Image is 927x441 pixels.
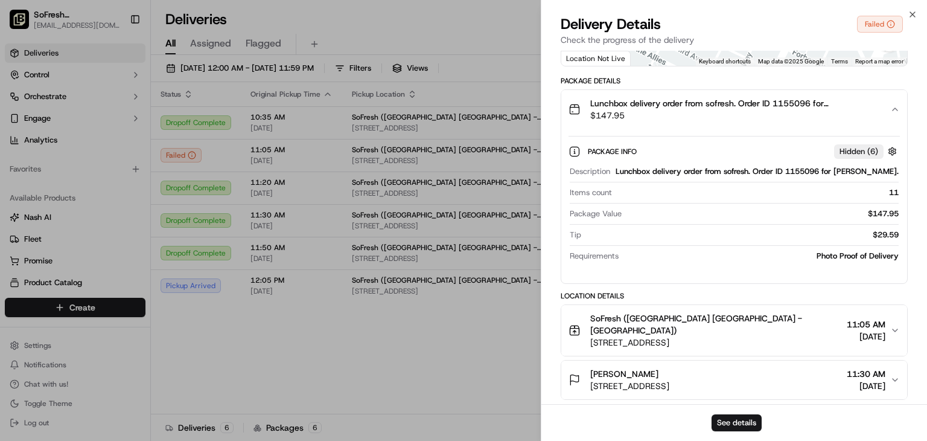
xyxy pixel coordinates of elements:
a: 📗Knowledge Base [7,265,97,286]
div: $147.95 [626,208,899,219]
button: Keyboard shortcuts [699,57,751,66]
span: [PERSON_NAME] [37,187,98,196]
div: Lunchbox delivery order from sofresh. Order ID 1155096 for [PERSON_NAME]. [615,166,899,177]
img: 1736555255976-a54dd68f-1ca7-489b-9aae-adbdc363a1c4 [24,187,34,197]
p: Welcome 👋 [12,48,220,67]
button: Failed [857,16,903,33]
span: [STREET_ADDRESS] [590,336,842,349]
img: 1736555255976-a54dd68f-1ca7-489b-9aae-adbdc363a1c4 [24,220,34,230]
div: Location Details [561,291,908,301]
div: We're available if you need us! [54,127,166,137]
input: Got a question? Start typing here... [31,77,217,90]
p: Check the progress of the delivery [561,34,908,46]
span: Hidden ( 6 ) [839,146,878,157]
span: Delivery Details [561,14,661,34]
button: See all [187,154,220,169]
span: Package Value [570,208,622,219]
span: [STREET_ADDRESS] [590,380,669,392]
button: Start new chat [205,118,220,133]
span: Items count [570,187,612,198]
button: Hidden (6) [834,144,900,159]
img: Angelique Valdez [12,175,31,195]
a: Report a map error [855,58,903,65]
span: SoFresh ([GEOGRAPHIC_DATA] [GEOGRAPHIC_DATA] - [GEOGRAPHIC_DATA]) [590,312,842,336]
span: Knowledge Base [24,269,92,282]
img: Nash [12,11,36,36]
span: 11:05 AM [847,318,885,330]
span: Map data ©2025 Google [758,58,824,65]
div: $29.59 [586,230,899,240]
button: SoFresh ([GEOGRAPHIC_DATA] [GEOGRAPHIC_DATA] - [GEOGRAPHIC_DATA])[STREET_ADDRESS]11:05 AM[DATE] [561,305,907,356]
span: [DATE] [847,380,885,392]
span: Tip [570,230,581,240]
div: Start new chat [54,115,198,127]
div: Past conversations [12,156,81,166]
div: Lunchbox delivery order from sofresh. Order ID 1155096 for [PERSON_NAME].$147.95 [561,129,907,283]
span: 11:30 AM [847,368,885,380]
img: 1755196953914-cd9d9cba-b7f7-46ee-b6f5-75ff69acacf5 [25,115,47,137]
div: Photo Proof of Delivery [623,251,899,262]
button: [PERSON_NAME][STREET_ADDRESS]11:30 AM[DATE] [561,361,907,399]
span: [PERSON_NAME] [37,219,98,229]
span: Lunchbox delivery order from sofresh. Order ID 1155096 for [PERSON_NAME]. [590,97,881,109]
div: 💻 [102,271,112,280]
span: [DATE] [107,187,132,196]
span: Package Info [588,147,639,156]
img: 1736555255976-a54dd68f-1ca7-489b-9aae-adbdc363a1c4 [12,115,34,137]
span: Requirements [570,251,619,262]
div: Location Not Live [561,51,631,66]
span: [PERSON_NAME] [590,368,658,380]
img: Angelique Valdez [12,208,31,227]
a: 💻API Documentation [97,265,199,286]
span: • [100,219,104,229]
span: [DATE] [107,219,132,229]
div: 📗 [12,271,22,280]
button: See details [712,414,762,431]
span: Pylon [120,299,146,308]
div: Package Details [561,76,908,86]
span: • [100,187,104,196]
span: Description [570,166,610,177]
a: Powered byPylon [85,298,146,308]
a: Terms (opens in new tab) [831,58,848,65]
span: API Documentation [114,269,194,282]
div: 11 [617,187,899,198]
span: $147.95 [590,109,881,121]
span: [DATE] [847,330,885,343]
button: Lunchbox delivery order from sofresh. Order ID 1155096 for [PERSON_NAME].$147.95 [561,90,907,129]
